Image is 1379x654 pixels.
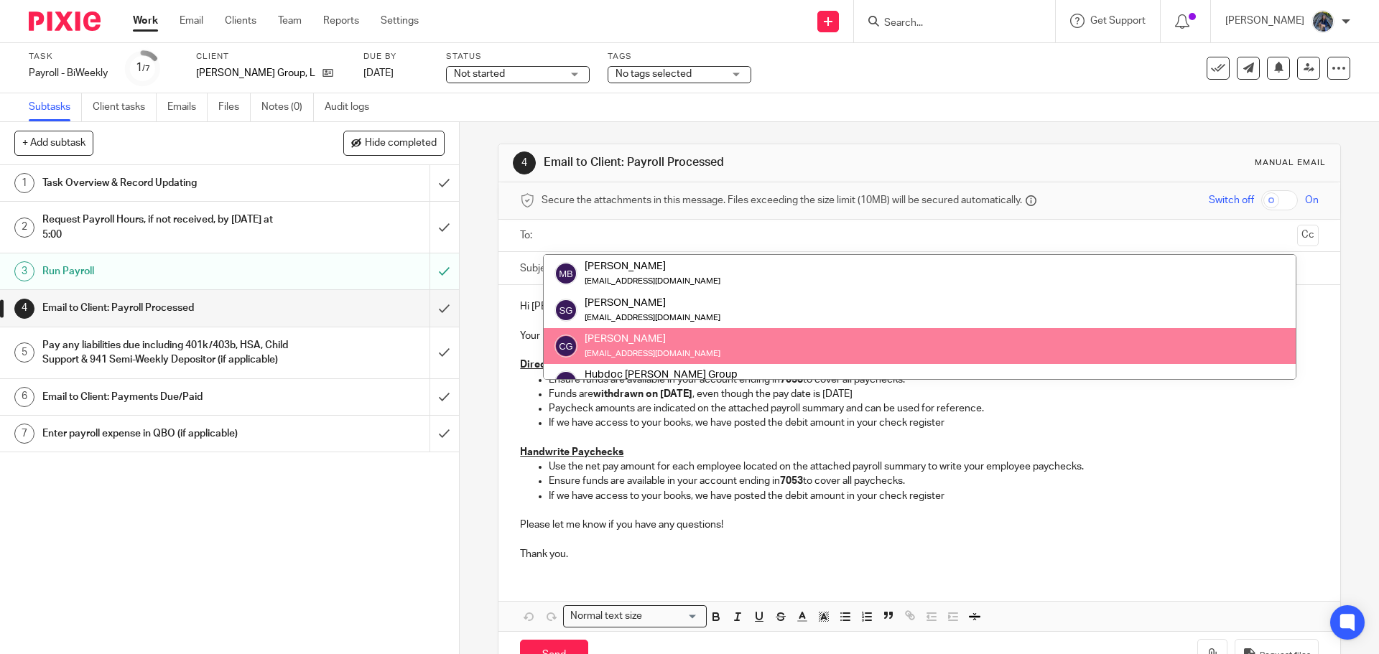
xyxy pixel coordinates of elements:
label: Tags [608,51,751,62]
strong: 7053 [780,476,803,486]
div: Search for option [563,605,707,627]
label: Task [29,51,108,62]
span: Hide completed [365,138,437,149]
label: Subject: [520,261,557,276]
span: Not started [454,69,505,79]
strong: withdrawn on [593,389,658,399]
h1: Pay any liabilities due including 401k/403b, HSA, Child Support & 941 Semi-Weekly Depositor (if a... [42,335,291,371]
p: Use the net pay amount for each employee located on the attached payroll summary to write your em... [549,459,1318,474]
p: If we have access to your books, we have posted the debit amount in your check register [549,489,1318,503]
span: No tags selected [616,69,692,79]
p: Thank you. [520,532,1318,561]
label: Status [446,51,590,62]
div: [PERSON_NAME] [585,259,720,274]
small: [EMAIL_ADDRESS][DOMAIN_NAME] [585,313,720,321]
h1: Request Payroll Hours, if not received, by [DATE] at 5:00 [42,209,291,246]
h1: Run Payroll [42,261,291,282]
a: Email [180,14,203,28]
input: Search [883,17,1012,30]
a: Notes (0) [261,93,314,121]
a: Reports [323,14,359,28]
label: To: [520,228,536,243]
a: Team [278,14,302,28]
span: Get Support [1090,16,1146,26]
a: Emails [167,93,208,121]
p: Funds are , even though the pay date is [DATE] [549,387,1318,401]
h1: Email to Client: Payroll Processed [544,155,950,170]
p: Paycheck amounts are indicated on the attached payroll summary and can be used for reference. [549,401,1318,416]
div: Manual email [1255,157,1326,169]
span: Normal text size [567,609,645,624]
div: 1 [136,60,150,76]
button: + Add subtask [14,131,93,155]
p: Ensure funds are available in your account ending in to cover all paychecks. [549,474,1318,488]
small: [EMAIL_ADDRESS][DOMAIN_NAME] [585,350,720,358]
label: Client [196,51,345,62]
span: On [1305,193,1319,207]
h1: Email to Client: Payroll Processed [42,297,291,319]
img: svg%3E [554,262,577,285]
a: Work [133,14,158,28]
span: Switch off [1209,193,1254,207]
p: [PERSON_NAME] [1225,14,1304,28]
strong: 7053 [780,375,803,385]
a: Subtasks [29,93,82,121]
a: Settings [381,14,419,28]
img: svg%3E [554,298,577,321]
u: Direct Deposit Paychecks [520,360,643,370]
span: [DATE] [363,68,394,78]
input: Search for option [646,609,698,624]
div: [PERSON_NAME] [585,332,720,346]
a: Clients [225,14,256,28]
img: svg%3E [554,370,577,393]
small: /7 [142,65,150,73]
p: If we have access to your books, we have posted the debit amount in your check register [549,416,1318,430]
small: [EMAIL_ADDRESS][DOMAIN_NAME] [585,277,720,285]
div: 2 [14,218,34,238]
label: Due by [363,51,428,62]
h1: Email to Client: Payments Due/Paid [42,386,291,408]
div: 4 [513,151,536,174]
div: [PERSON_NAME] [585,295,720,309]
div: Payroll - BiWeekly [29,66,108,80]
u: Handwrite Paychecks [520,447,623,457]
img: svg%3E [554,335,577,358]
img: 20210918_184149%20(2).jpg [1311,10,1334,33]
p: [PERSON_NAME] Group, LLC [196,66,315,80]
div: 5 [14,342,34,363]
div: 4 [14,299,34,319]
div: 7 [14,424,34,444]
h1: Task Overview & Record Updating [42,172,291,194]
h1: Enter payroll expense in QBO (if applicable) [42,423,291,444]
p: Your Bi-Weekly employee payroll has been processed this week. [520,314,1318,343]
button: Cc [1297,225,1319,246]
div: 1 [14,173,34,193]
a: Client tasks [93,93,157,121]
div: 3 [14,261,34,281]
span: Secure the attachments in this message. Files exceeding the size limit (10MB) will be secured aut... [542,193,1022,207]
img: Pixie [29,11,101,31]
button: Hide completed [343,131,445,155]
div: Hubdoc [PERSON_NAME] Group [585,368,738,382]
a: Files [218,93,251,121]
div: 6 [14,387,34,407]
a: Audit logs [325,93,380,121]
p: Please let me know if you have any questions! [520,503,1318,533]
strong: [DATE] [660,389,692,399]
p: Hi [PERSON_NAME] Group, LLC [520,299,1318,314]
